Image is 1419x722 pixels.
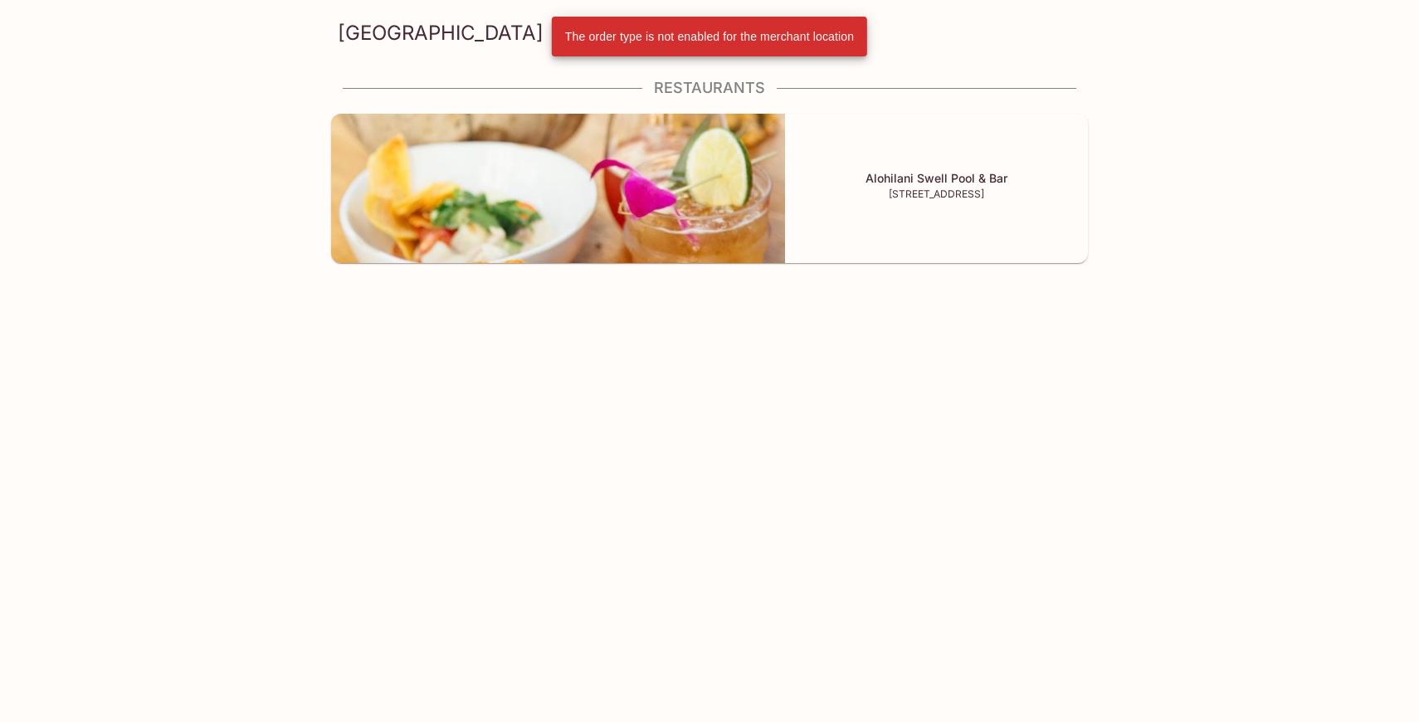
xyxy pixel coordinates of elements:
img: Alohilani Swell Pool & Bar [331,114,785,263]
h5: Alohilani Swell Pool & Bar [792,171,1081,185]
div: The order type is not enabled for the merchant location [565,22,854,51]
h3: [GEOGRAPHIC_DATA] [338,20,1081,46]
h4: Restaurants [331,79,1088,97]
p: [STREET_ADDRESS] [792,188,1081,200]
a: Alohilani Swell Pool & BarAlohilani Swell Pool & Bar[STREET_ADDRESS] [331,114,1088,283]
